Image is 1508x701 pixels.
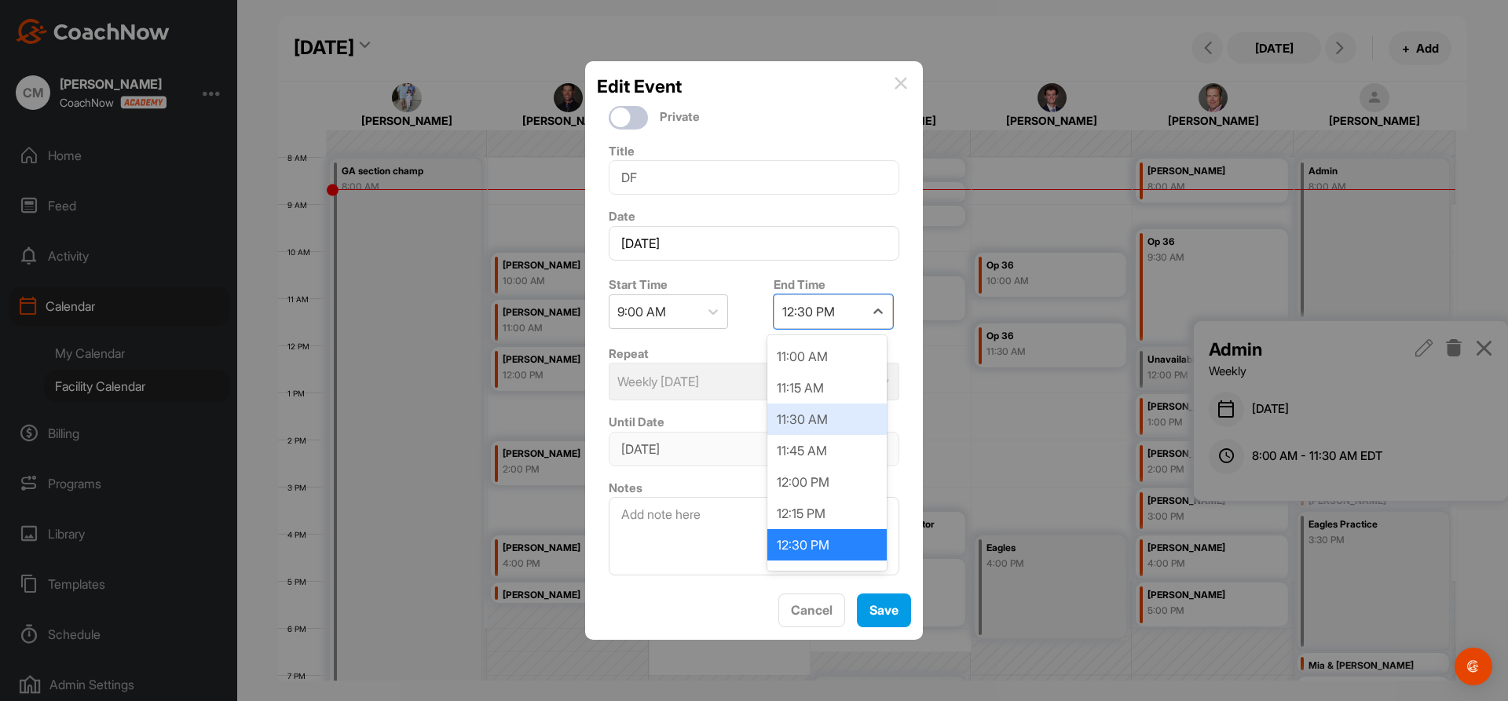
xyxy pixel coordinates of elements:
[609,160,899,195] input: Event Name
[767,372,887,403] div: 11:15 AM
[782,302,835,321] div: 12:30 PM
[767,403,887,435] div: 11:30 AM
[609,346,649,361] label: Repeat
[778,593,845,627] button: Cancel
[609,480,642,495] label: Notes
[609,277,668,292] label: Start Time
[609,432,899,466] input: Select Date
[767,560,887,592] div: 12:45 PM
[774,277,825,292] label: End Time
[597,73,682,100] h2: Edit Event
[609,414,664,429] label: Until Date
[767,498,887,529] div: 12:15 PM
[767,341,887,372] div: 11:00 AM
[609,226,899,261] input: Select Date
[617,302,666,321] div: 9:00 AM
[1455,648,1492,685] div: Open Intercom Messenger
[609,144,635,159] label: Title
[767,466,887,498] div: 12:00 PM
[767,435,887,466] div: 11:45 AM
[895,77,907,89] img: info
[857,593,911,627] button: Save
[609,209,635,224] label: Date
[767,529,887,560] div: 12:30 PM
[660,108,700,126] label: Private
